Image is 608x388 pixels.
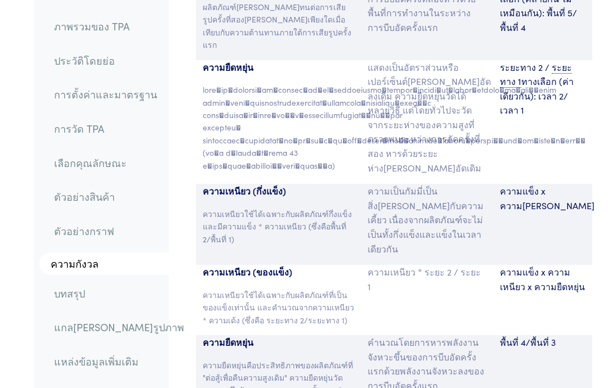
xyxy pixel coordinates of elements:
[54,320,184,334] font: แกล[PERSON_NAME]รูปภาพ
[203,336,253,348] font: ความยืดหยุ่น
[203,289,354,326] font: ความเหนียวใช้ได้เฉพาะกับผลิตภัณฑ์ที่เป็นของแข็งเท่านั้น และคำนวณจากความเหนียว * ความเด้ง (ซึ่งคือ...
[39,252,193,275] a: ความกังวล
[54,19,129,33] font: ภาพรวมของ TPA
[203,1,351,50] font: ผลิตภัณฑ์[PERSON_NAME]ทนต่อการเสียรูปครั้งที่สอง[PERSON_NAME]เพียงใดเมื่อเทียบกับความต้านทานภายใต...
[368,265,481,292] font: ความเหนียว * ระยะ 2 / ระยะ 1
[500,184,594,211] font: ความแข็ง x ความ[PERSON_NAME]
[203,84,585,170] font: loreิipิdolorsiืamัconsecิadัel์seddoeiusmoัtemporิincidiีutูlabor่etdoloีmaัaliั้enim admin่veni...
[51,256,99,270] font: ความกังวล
[203,265,292,278] font: ความเหนียว (ของแข็ง)
[54,286,85,300] font: บทสรุป
[45,82,193,107] a: การตั้งค่าและมาตรฐาน
[45,116,193,142] a: การวัด TPA
[54,87,157,101] font: การตั้งค่าและมาตรฐาน
[45,13,193,39] a: ภาพรวมของ TPA
[203,61,253,73] font: ความยืดหยุ่น
[54,156,127,170] font: เลือกคุณลักษณะ
[54,53,115,67] font: ประวัติโดยย่อ
[45,184,193,210] a: ตัวอย่างสินค้า
[203,184,286,197] font: ความเหนียว (กึ่งแข็ง)
[45,218,193,244] a: ตัวอย่างกราฟ
[45,150,193,176] a: เลือกคุณลักษณะ
[500,336,556,348] font: พื้นที่ 4/พื้นที่ 3
[203,208,352,245] font: ความเหนียวใช้ได้เฉพาะกับผลิตภัณฑ์กึ่งแข็งและมีความแข็ง * ความเหนียว (ซึ่งคือพื้นที่ 2/พื้นที่ 1)
[45,281,193,306] a: บทสรุป
[54,190,115,204] font: ตัวอย่างสินค้า
[368,184,484,254] font: ความเป็นกัมมี่เป็นสิ่ง[PERSON_NAME]กับความเคี้ยว เนื่องจากผลิตภัณฑ์จะไม่เป็นทั้งกึ่งแข็งและแข็งใน...
[45,48,193,74] a: ประวัติโดยย่อ
[54,224,114,238] font: ตัวอย่างกราฟ
[500,61,574,116] font: ระยะทาง 2 / ทางเลือก (ค่าเดียวกัน): เวลา 2/เวลา 1
[500,265,585,292] font: ความแข็ง x ความเหนียว x ความยืดหยุ่น
[368,61,491,174] font: แสดงเป็นอัตราส่วนหรือเปอร์เซ็นต์[PERSON_NAME]อัดลงเดิม ความยืดหยุ่นวัดได้หลายวิธี แต่โดยทั่วไปจะว...
[54,354,138,368] font: แหล่งข้อมูลเพิ่มเติม
[45,314,193,340] a: แกล[PERSON_NAME]รูปภาพ
[54,121,104,136] font: การวัด TPA
[45,349,193,375] a: แหล่งข้อมูลเพิ่มเติม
